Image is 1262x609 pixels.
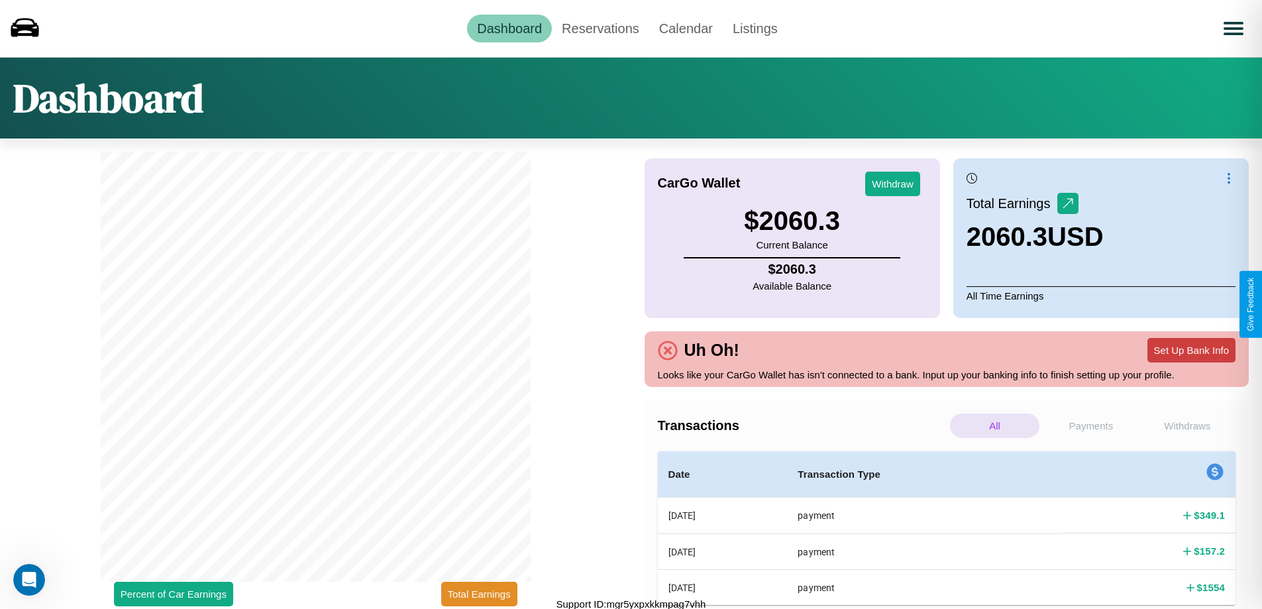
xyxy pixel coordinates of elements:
button: Withdraw [865,172,920,196]
h3: 2060.3 USD [967,222,1104,252]
p: Current Balance [744,236,840,254]
a: Reservations [552,15,649,42]
table: simple table [658,451,1236,605]
h4: Date [668,467,777,482]
h3: $ 2060.3 [744,206,840,236]
button: Set Up Bank Info [1147,338,1236,362]
p: Withdraws [1143,414,1232,438]
a: Listings [723,15,788,42]
p: All Time Earnings [967,286,1236,305]
h4: CarGo Wallet [658,176,741,191]
p: Available Balance [753,277,831,295]
th: [DATE] [658,533,788,569]
h4: Transaction Type [798,467,1051,482]
th: payment [787,570,1062,605]
button: Total Earnings [441,582,517,606]
p: Looks like your CarGo Wallet has isn't connected to a bank. Input up your banking info to finish ... [658,366,1236,384]
iframe: Intercom live chat [13,564,45,596]
h4: $ 1554 [1197,581,1225,594]
p: All [950,414,1039,438]
h4: $ 349.1 [1194,508,1225,522]
button: Percent of Car Earnings [114,582,233,606]
div: Give Feedback [1246,278,1255,331]
th: [DATE] [658,570,788,605]
p: Total Earnings [967,192,1057,215]
th: payment [787,533,1062,569]
th: [DATE] [658,498,788,534]
h1: Dashboard [13,71,203,125]
a: Dashboard [467,15,552,42]
a: Calendar [649,15,723,42]
th: payment [787,498,1062,534]
h4: Uh Oh! [678,341,746,360]
h4: $ 2060.3 [753,262,831,277]
button: Open menu [1215,10,1252,47]
h4: Transactions [658,418,947,433]
p: Payments [1046,414,1135,438]
h4: $ 157.2 [1194,544,1225,558]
